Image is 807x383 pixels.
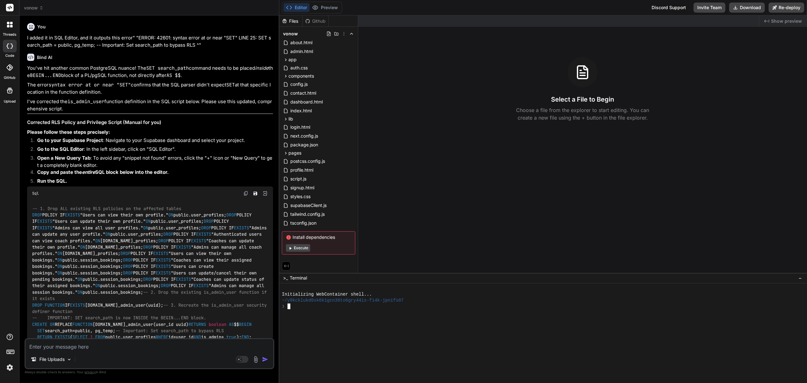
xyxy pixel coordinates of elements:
[32,302,269,314] span: -- 3. Recreate the is_admin_user security definer function
[290,275,307,281] span: Terminal
[290,219,317,227] span: tsconfig.json
[286,244,310,252] button: Execute
[45,302,65,308] span: FUNCTION
[37,178,67,184] strong: Run the SQL.
[73,321,93,327] span: FUNCTION
[57,251,62,256] span: ON
[290,107,312,115] span: index.html
[90,334,93,340] span: 1
[229,321,234,327] span: AS
[123,264,133,269] span: DROP
[310,3,340,12] button: Preview
[283,3,310,12] button: Editor
[282,298,403,303] span: ~/y0kcklukd0sk6k1gcn36to6gry44is-fi4k-jpnifs07
[3,32,16,37] label: threads
[283,31,298,37] span: vonow
[146,65,189,71] code: SET search_path
[262,191,268,196] img: Open in Browser
[95,238,100,244] span: ON
[288,73,314,79] span: components
[57,264,62,269] span: ON
[729,3,765,13] button: Download
[27,119,273,126] h3: Corrected RLS Policy and Privilege Script (Manual for you)
[37,137,103,143] strong: Go to your Supabase Project
[226,212,236,218] span: DROP
[156,257,171,263] span: EXISTS
[226,82,235,88] code: SET
[290,132,319,140] span: next.config.js
[73,328,75,333] span: =
[32,315,206,321] span: -- IMPORTANT: SET search_path is now INSIDE the BEGIN...END block.
[24,5,44,11] span: vonow
[37,146,84,152] strong: Go to the SQL Editor
[156,264,171,269] span: EXISTS
[143,276,153,282] span: DROP
[176,244,191,250] span: EXISTS
[290,48,314,55] span: admin.html
[4,75,15,80] label: GitHub
[156,334,168,340] span: WHERE
[168,212,173,218] span: ON
[37,24,46,30] h6: You
[241,334,249,340] span: END
[146,219,151,224] span: ON
[243,191,248,196] img: copy
[290,202,327,209] span: supabaseClient.js
[105,232,110,237] span: ON
[78,289,83,295] span: ON
[37,334,52,340] span: RETURN
[158,238,168,244] span: DROP
[290,64,308,72] span: auth.css
[37,219,52,224] span: EXISTS
[65,212,80,218] span: EXISTS
[67,357,72,362] img: Pick Models
[798,275,802,281] span: −
[290,175,307,183] span: script.js
[288,56,297,63] span: app
[27,34,273,49] p: I added it in SQL Editor, and it outputs this error" "ERROR: 42601: syntax error at or near "SET"...
[282,292,372,298] span: Initializing WebContainer shell...
[176,276,191,282] span: EXISTS
[39,356,65,362] p: File Uploads
[37,169,169,175] strong: Copy and paste the SQL block below into the editor.
[204,219,214,224] span: DROP
[32,302,42,308] span: DROP
[290,184,315,191] span: signup.html
[73,334,88,340] span: SELECT
[27,98,273,112] p: I've corrected the function definition in the SQL script below. Please use this updated, comprehe...
[226,334,236,340] span: true
[286,234,351,240] span: Install dependencies
[32,321,47,327] span: CREATE
[4,362,15,373] img: settings
[196,232,211,237] span: EXISTS
[234,225,249,231] span: EXISTS
[95,334,105,340] span: FROM
[37,54,52,61] h6: Bind AI
[239,321,252,327] span: BEGIN
[82,169,95,175] em: entire
[115,328,224,333] span: -- Important: Set search_path to bypass RLS
[221,334,224,340] span: =
[32,289,269,301] span: -- 2. Drop the existing is_admin_user function if it exists
[32,155,273,169] li: : To avoid any "snippet not found" errors, click the "+" icon or "New Query" to get a completely ...
[37,225,52,231] span: EXISTS
[191,238,206,244] span: EXISTS
[209,321,226,327] span: boolean
[143,244,153,250] span: DROP
[252,356,259,363] img: attachment
[290,210,325,218] span: tailwind.config.js
[189,321,206,327] span: RETURNS
[30,72,61,79] code: BEGIN...END
[279,18,302,24] div: Files
[290,123,311,131] span: login.html
[290,141,319,149] span: package.json
[4,99,16,104] label: Upload
[201,225,211,231] span: DROP
[290,89,317,97] span: contact.html
[95,283,100,289] span: ON
[153,251,168,256] span: EXISTS
[797,273,803,283] button: −
[163,232,173,237] span: DROP
[5,53,14,58] label: code
[288,116,293,122] span: lib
